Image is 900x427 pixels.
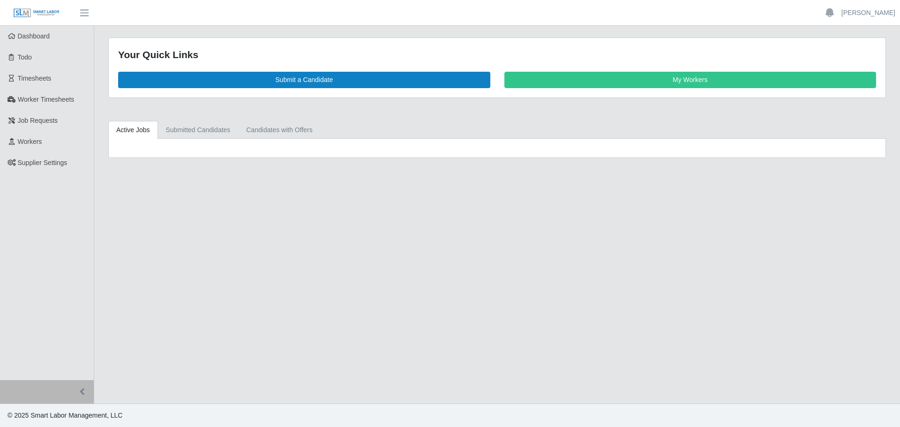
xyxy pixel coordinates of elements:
a: Submitted Candidates [158,121,239,139]
img: SLM Logo [13,8,60,18]
span: Supplier Settings [18,159,67,166]
span: Timesheets [18,75,52,82]
a: Submit a Candidate [118,72,490,88]
div: Your Quick Links [118,47,876,62]
span: Workers [18,138,42,145]
a: [PERSON_NAME] [841,8,895,18]
span: Job Requests [18,117,58,124]
span: Todo [18,53,32,61]
span: Worker Timesheets [18,96,74,103]
a: Candidates with Offers [238,121,320,139]
a: Active Jobs [108,121,158,139]
span: Dashboard [18,32,50,40]
span: © 2025 Smart Labor Management, LLC [7,412,122,419]
a: My Workers [504,72,877,88]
